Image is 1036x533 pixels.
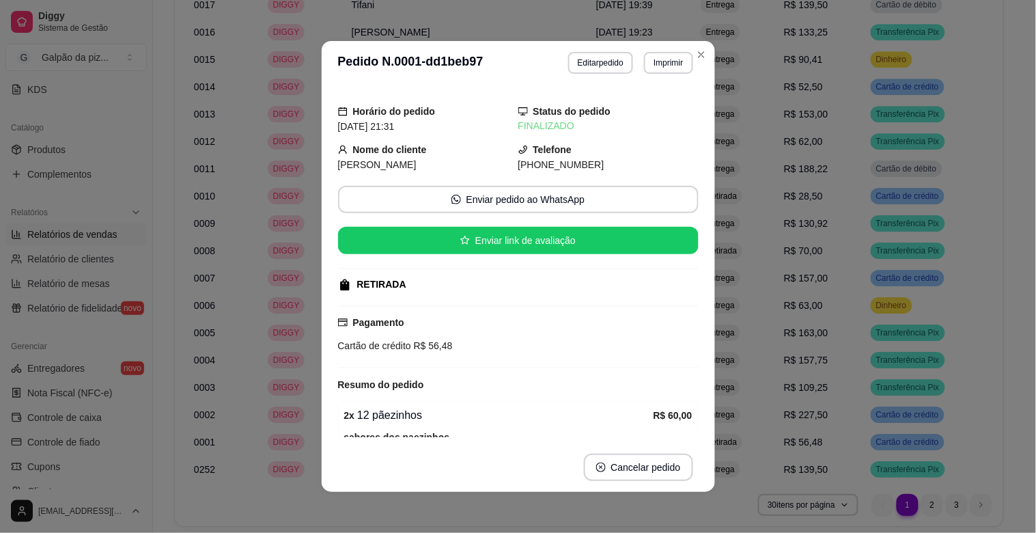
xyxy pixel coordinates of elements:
strong: Nome do cliente [353,144,427,155]
span: whats-app [451,195,461,204]
span: credit-card [338,318,348,327]
strong: Pagamento [353,317,404,328]
div: 12 pãezinhos [344,407,654,424]
button: Close [690,44,712,66]
button: Editarpedido [568,52,633,74]
h3: Pedido N. 0001-dd1beb97 [338,52,484,74]
span: close-circle [596,463,606,472]
span: R$ 56,48 [411,340,453,351]
span: [PERSON_NAME] [338,159,417,170]
span: [DATE] 21:31 [338,121,395,132]
strong: Status do pedido [533,106,611,117]
strong: sabores dos paezinhos [344,432,450,443]
strong: Telefone [533,144,572,155]
strong: 2 x [344,410,355,421]
span: [PHONE_NUMBER] [518,159,604,170]
div: FINALIZADO [518,119,699,133]
span: star [460,236,470,245]
button: whats-appEnviar pedido ao WhatsApp [338,186,699,213]
span: user [338,145,348,154]
button: starEnviar link de avaliação [338,227,699,254]
span: phone [518,145,528,154]
span: desktop [518,107,528,116]
strong: Horário do pedido [353,106,436,117]
button: Imprimir [644,52,692,74]
button: close-circleCancelar pedido [584,454,693,481]
strong: Resumo do pedido [338,379,424,390]
span: calendar [338,107,348,116]
div: RETIRADA [357,277,406,292]
strong: R$ 60,00 [654,410,692,421]
span: Cartão de crédito [338,340,411,351]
